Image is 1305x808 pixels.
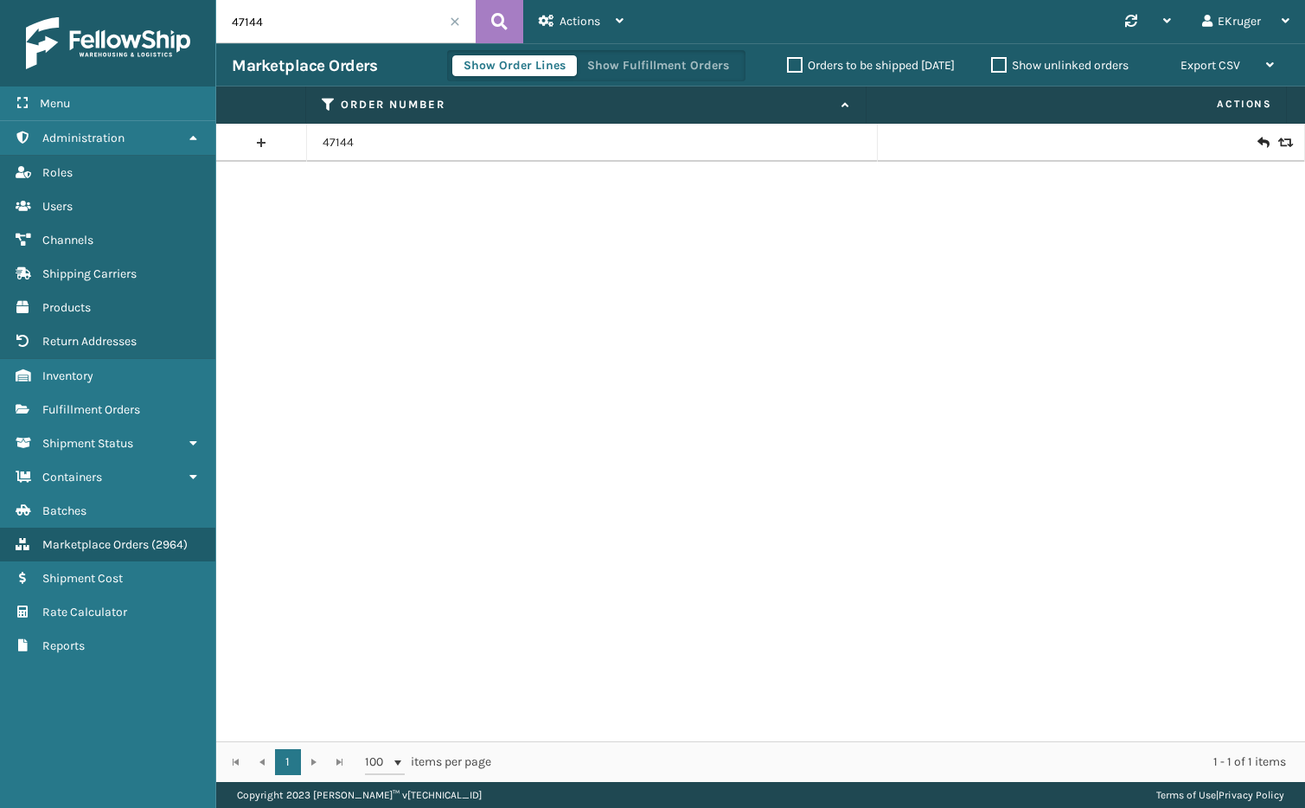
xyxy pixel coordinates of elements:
[42,470,102,484] span: Containers
[365,753,391,771] span: 100
[42,638,85,653] span: Reports
[515,753,1286,771] div: 1 - 1 of 1 items
[341,97,833,112] label: Order Number
[151,537,188,552] span: ( 2964 )
[42,131,125,145] span: Administration
[42,369,93,383] span: Inventory
[42,402,140,417] span: Fulfillment Orders
[40,96,70,111] span: Menu
[26,17,190,69] img: logo
[42,503,86,518] span: Batches
[42,571,123,586] span: Shipment Cost
[452,55,577,76] button: Show Order Lines
[787,58,955,73] label: Orders to be shipped [DATE]
[1278,137,1289,149] i: Replace
[42,199,73,214] span: Users
[991,58,1129,73] label: Show unlinked orders
[872,90,1283,119] span: Actions
[1219,789,1284,801] a: Privacy Policy
[237,782,482,808] p: Copyright 2023 [PERSON_NAME]™ v [TECHNICAL_ID]
[1180,58,1240,73] span: Export CSV
[1257,134,1268,151] i: Create Return Label
[42,300,91,315] span: Products
[576,55,740,76] button: Show Fulfillment Orders
[42,165,73,180] span: Roles
[42,334,137,349] span: Return Addresses
[365,749,491,775] span: items per page
[42,266,137,281] span: Shipping Carriers
[42,233,93,247] span: Channels
[1156,789,1216,801] a: Terms of Use
[1156,782,1284,808] div: |
[323,134,354,151] a: 47144
[42,436,133,451] span: Shipment Status
[232,55,377,76] h3: Marketplace Orders
[42,537,149,552] span: Marketplace Orders
[275,749,301,775] a: 1
[42,605,127,619] span: Rate Calculator
[560,14,600,29] span: Actions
